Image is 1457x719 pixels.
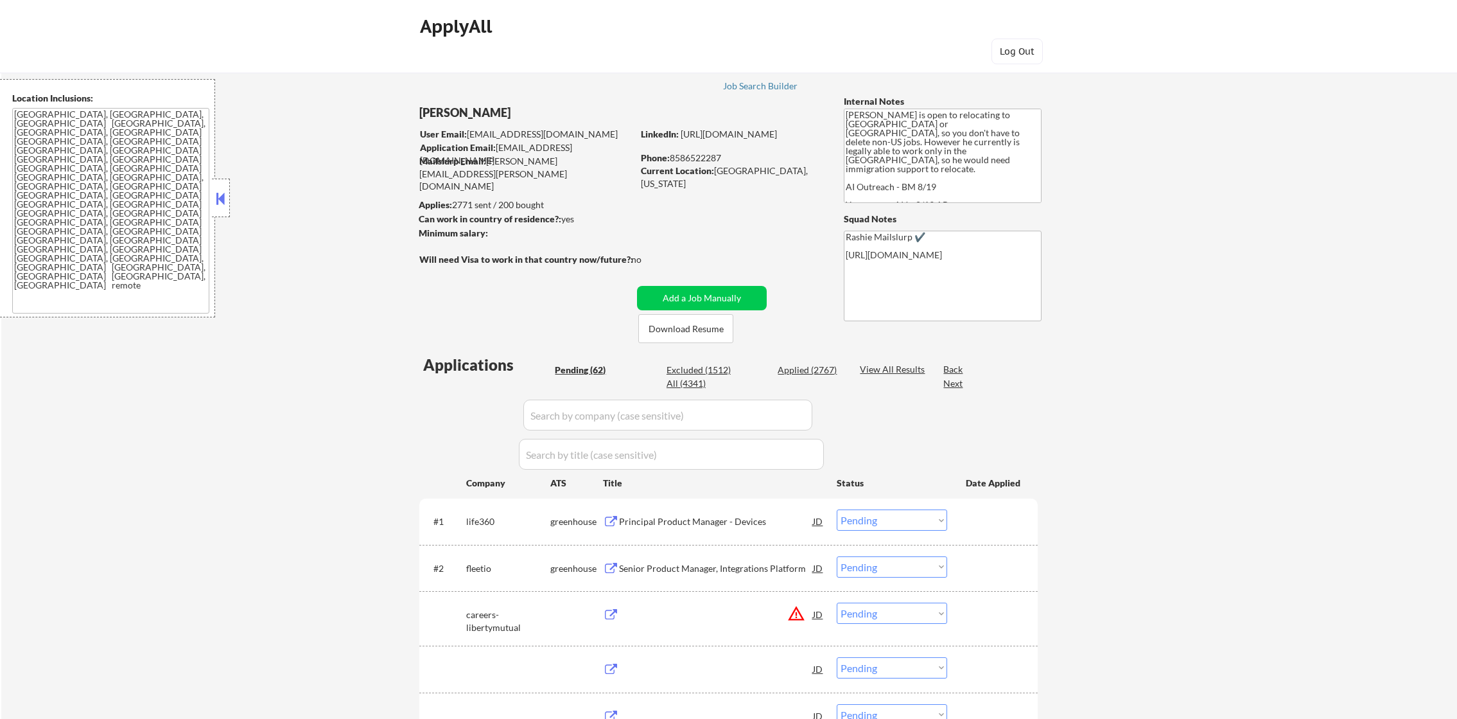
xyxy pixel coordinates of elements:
[420,142,496,153] strong: Application Email:
[419,213,629,226] div: yes
[681,129,777,139] a: [URL][DOMAIN_NAME]
[991,39,1043,64] button: Log Out
[641,152,670,163] strong: Phone:
[419,199,633,211] div: 2771 sent / 200 bought
[943,377,964,390] div: Next
[844,95,1042,108] div: Internal Notes
[812,657,824,680] div: JD
[638,314,733,343] button: Download Resume
[837,471,947,494] div: Status
[860,363,929,376] div: View All Results
[12,92,210,105] div: Location Inclusions:
[555,364,619,377] div: Pending (62)
[466,608,550,634] div: careers-libertymutual
[523,400,812,431] input: Search by company (case sensitive)
[419,155,486,166] strong: Mailslurp Email:
[723,82,798,91] div: Job Search Builder
[723,81,798,94] a: Job Search Builder
[420,129,467,139] strong: User Email:
[420,15,496,37] div: ApplyAll
[550,515,603,528] div: greenhouse
[778,364,842,377] div: Applied (2767)
[466,562,550,575] div: fleetio
[550,477,603,490] div: ATS
[812,510,824,533] div: JD
[420,141,633,166] div: [EMAIL_ADDRESS][DOMAIN_NAME]
[466,477,550,490] div: Company
[641,129,679,139] strong: LinkedIn:
[641,165,714,176] strong: Current Location:
[433,515,456,528] div: #1
[631,253,668,266] div: no
[433,562,456,575] div: #2
[667,377,731,390] div: All (4341)
[812,556,824,580] div: JD
[637,286,767,310] button: Add a Job Manually
[844,213,1042,226] div: Squad Notes
[619,515,813,528] div: Principal Product Manager - Devices
[419,254,633,265] strong: Will need Visa to work in that country now/future?:
[603,477,824,490] div: Title
[519,439,824,470] input: Search by title (case sensitive)
[419,199,452,210] strong: Applies:
[423,357,550,373] div: Applications
[466,515,550,528] div: life360
[619,562,813,575] div: Senior Product Manager, Integrations Platform
[943,363,964,376] div: Back
[966,477,1022,490] div: Date Applied
[419,213,561,224] strong: Can work in country of residence?:
[641,164,823,190] div: [GEOGRAPHIC_DATA], [US_STATE]
[667,364,731,377] div: Excluded (1512)
[812,603,824,626] div: JD
[787,605,805,623] button: warning_amber
[419,227,488,238] strong: Minimum salary:
[641,152,823,164] div: 8586522287
[419,105,683,121] div: [PERSON_NAME]
[419,155,633,193] div: [PERSON_NAME][EMAIL_ADDRESS][PERSON_NAME][DOMAIN_NAME]
[420,128,633,141] div: [EMAIL_ADDRESS][DOMAIN_NAME]
[550,562,603,575] div: greenhouse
